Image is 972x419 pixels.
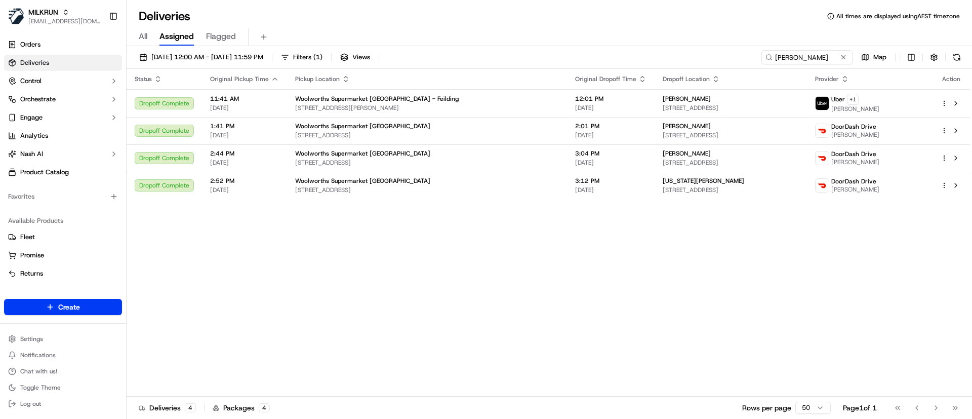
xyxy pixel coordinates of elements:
[831,158,879,166] span: [PERSON_NAME]
[4,332,122,346] button: Settings
[295,95,459,103] span: Woolworths Supermarket [GEOGRAPHIC_DATA] - Feilding
[210,186,279,194] span: [DATE]
[4,128,122,144] a: Analytics
[293,53,322,62] span: Filters
[135,75,152,83] span: Status
[295,186,559,194] span: [STREET_ADDRESS]
[20,251,44,260] span: Promise
[4,146,122,162] button: Nash AI
[4,265,122,282] button: Returns
[4,364,122,378] button: Chat with us!
[295,122,430,130] span: Woolworths Supermarket [GEOGRAPHIC_DATA]
[663,177,744,185] span: [US_STATE][PERSON_NAME]
[836,12,960,20] span: All times are displayed using AEST timezone
[575,75,636,83] span: Original Dropoff Time
[20,269,43,278] span: Returns
[4,229,122,245] button: Fleet
[4,397,122,411] button: Log out
[831,185,879,194] span: [PERSON_NAME]
[941,75,962,83] div: Action
[295,177,430,185] span: Woolworths Supermarket [GEOGRAPHIC_DATA]
[575,95,646,103] span: 12:01 PM
[139,8,190,24] h1: Deliveries
[4,4,105,28] button: MILKRUNMILKRUN[EMAIL_ADDRESS][DOMAIN_NAME]
[816,151,829,165] img: doordash_logo_v2.png
[831,150,876,158] span: DoorDash Drive
[336,50,375,64] button: Views
[575,159,646,167] span: [DATE]
[4,73,122,89] button: Control
[843,403,877,413] div: Page 1 of 1
[139,30,147,43] span: All
[295,75,340,83] span: Pickup Location
[20,168,69,177] span: Product Catalog
[159,30,194,43] span: Assigned
[831,95,845,103] span: Uber
[295,131,559,139] span: [STREET_ADDRESS]
[816,179,829,192] img: doordash_logo_v2.png
[185,403,196,412] div: 4
[8,8,24,24] img: MILKRUN
[206,30,236,43] span: Flagged
[210,131,279,139] span: [DATE]
[20,77,42,86] span: Control
[352,53,370,62] span: Views
[742,403,791,413] p: Rows per page
[950,50,964,64] button: Refresh
[761,50,853,64] input: Type to search
[20,351,56,359] span: Notifications
[575,131,646,139] span: [DATE]
[58,302,80,312] span: Create
[210,75,269,83] span: Original Pickup Time
[575,104,646,112] span: [DATE]
[4,164,122,180] a: Product Catalog
[831,123,876,131] span: DoorDash Drive
[663,122,711,130] span: [PERSON_NAME]
[4,91,122,107] button: Orchestrate
[20,400,41,408] span: Log out
[575,177,646,185] span: 3:12 PM
[8,251,118,260] a: Promise
[135,50,268,64] button: [DATE] 12:00 AM - [DATE] 11:59 PM
[20,131,48,140] span: Analytics
[831,105,879,113] span: [PERSON_NAME]
[210,149,279,158] span: 2:44 PM
[8,233,118,242] a: Fleet
[213,403,270,413] div: Packages
[663,75,710,83] span: Dropoff Location
[28,7,58,17] button: MILKRUN
[20,149,43,159] span: Nash AI
[8,269,118,278] a: Returns
[4,36,122,53] a: Orders
[28,17,101,25] button: [EMAIL_ADDRESS][DOMAIN_NAME]
[210,159,279,167] span: [DATE]
[210,104,279,112] span: [DATE]
[816,97,829,110] img: uber-new-logo.jpeg
[663,131,799,139] span: [STREET_ADDRESS]
[815,75,839,83] span: Provider
[295,104,559,112] span: [STREET_ADDRESS][PERSON_NAME]
[20,95,56,104] span: Orchestrate
[4,55,122,71] a: Deliveries
[20,58,49,67] span: Deliveries
[210,122,279,130] span: 1:41 PM
[20,40,40,49] span: Orders
[857,50,891,64] button: Map
[139,403,196,413] div: Deliveries
[575,122,646,130] span: 2:01 PM
[816,124,829,137] img: doordash_logo_v2.png
[4,213,122,229] div: Available Products
[663,149,711,158] span: [PERSON_NAME]
[20,113,43,122] span: Engage
[4,348,122,362] button: Notifications
[831,131,879,139] span: [PERSON_NAME]
[259,403,270,412] div: 4
[4,247,122,263] button: Promise
[210,95,279,103] span: 11:41 AM
[575,186,646,194] span: [DATE]
[663,186,799,194] span: [STREET_ADDRESS]
[831,177,876,185] span: DoorDash Drive
[873,53,886,62] span: Map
